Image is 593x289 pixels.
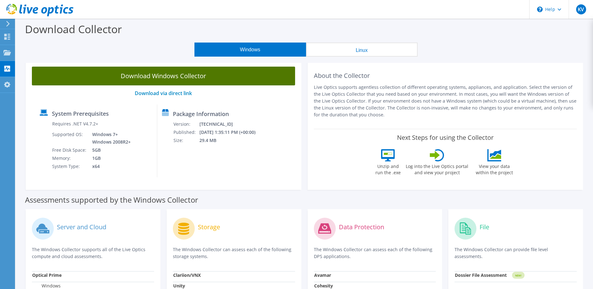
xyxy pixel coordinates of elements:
[173,246,295,260] p: The Windows Collector can assess each of the following storage systems.
[314,283,333,289] strong: Cohesity
[173,111,229,117] label: Package Information
[314,246,436,260] p: The Windows Collector can assess each of the following DPS applications.
[306,43,418,57] button: Linux
[472,161,517,176] label: View your data within the project
[173,283,185,289] strong: Unity
[32,67,295,85] a: Download Windows Collector
[198,224,220,230] label: Storage
[52,162,88,170] td: System Type:
[32,272,62,278] strong: Optical Prime
[314,272,331,278] strong: Avamar
[25,197,198,203] label: Assessments supported by the Windows Collector
[480,224,489,230] label: File
[339,224,384,230] label: Data Protection
[455,246,577,260] p: The Windows Collector can provide file level assessments.
[515,274,521,277] tspan: NEW!
[52,130,88,146] td: Supported OS:
[57,224,106,230] label: Server and Cloud
[135,90,192,97] a: Download via direct link
[199,136,264,144] td: 29.4 MB
[397,134,494,141] label: Next Steps for using the Collector
[455,272,507,278] strong: Dossier File Assessment
[52,110,109,117] label: System Prerequisites
[173,128,199,136] td: Published:
[52,154,88,162] td: Memory:
[52,121,98,127] label: Requires .NET V4.7.2+
[537,7,543,12] svg: \n
[405,161,469,176] label: Log into the Live Optics portal and view your project
[374,161,402,176] label: Unzip and run the .exe
[88,130,132,146] td: Windows 7+ Windows 2008R2+
[32,246,154,260] p: The Windows Collector supports all of the Live Optics compute and cloud assessments.
[173,120,199,128] td: Version:
[173,272,201,278] strong: Clariion/VNX
[199,120,264,128] td: [TECHNICAL_ID]
[32,283,61,289] label: Windows
[314,72,577,79] h2: About the Collector
[88,154,132,162] td: 1GB
[314,84,577,118] p: Live Optics supports agentless collection of different operating systems, appliances, and applica...
[25,22,122,36] label: Download Collector
[173,136,199,144] td: Size:
[52,146,88,154] td: Free Disk Space:
[576,4,586,14] span: KV
[194,43,306,57] button: Windows
[199,128,264,136] td: [DATE] 1:35:11 PM (+00:00)
[88,146,132,154] td: 5GB
[88,162,132,170] td: x64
